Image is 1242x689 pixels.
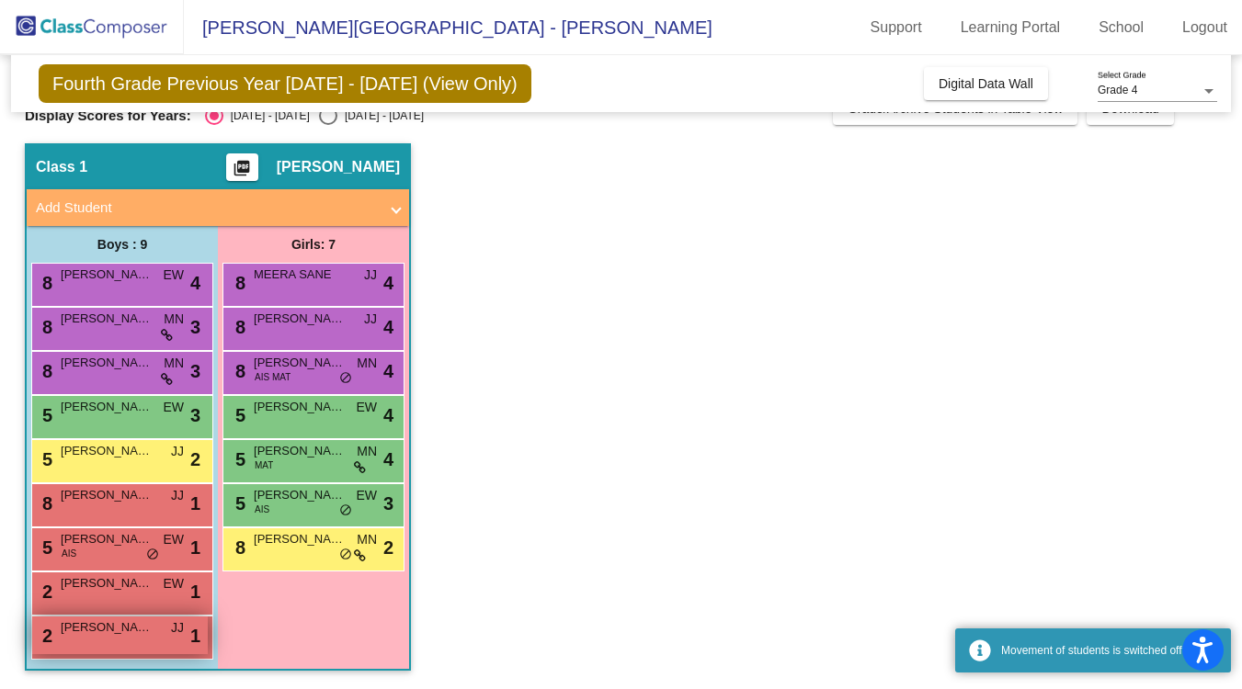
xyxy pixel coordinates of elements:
span: [PERSON_NAME] [61,530,153,548]
span: EW [356,398,377,417]
span: JJ [171,486,184,505]
span: 4 [383,357,393,385]
span: [PERSON_NAME] [254,398,346,416]
span: 2 [38,626,52,646]
span: 5 [38,537,52,558]
span: 5 [231,493,245,514]
span: [PERSON_NAME] [254,354,346,372]
span: [PERSON_NAME] [254,310,346,328]
span: MN [357,530,377,549]
span: EW [163,574,184,593]
span: EW [163,398,184,417]
span: [PERSON_NAME] [61,398,153,416]
span: MN [357,442,377,461]
span: JJ [171,618,184,638]
span: MN [357,354,377,373]
span: 5 [38,449,52,469]
span: 2 [190,446,200,473]
span: 3 [383,490,393,517]
span: 8 [38,317,52,337]
span: [PERSON_NAME] [61,574,153,593]
span: [PERSON_NAME] [277,158,400,176]
span: 4 [190,269,200,297]
span: 8 [38,493,52,514]
span: 8 [231,317,245,337]
span: EW [163,530,184,549]
span: 4 [383,446,393,473]
span: MN [164,354,184,373]
mat-radio-group: Select an option [205,107,424,125]
span: 8 [231,361,245,381]
span: Grade 4 [1098,84,1137,96]
span: [PERSON_NAME] [61,486,153,504]
span: [PERSON_NAME] [254,530,346,548]
span: 3 [190,357,200,385]
span: [PERSON_NAME] [61,442,153,460]
span: 4 [383,269,393,297]
a: Logout [1168,13,1242,42]
span: MEERA SANE [254,265,346,284]
span: [PERSON_NAME] [61,618,153,637]
span: JJ [171,442,184,461]
span: 8 [231,273,245,293]
mat-icon: picture_as_pdf [231,159,253,185]
span: 5 [231,405,245,425]
span: 1 [190,578,200,605]
span: AIS [255,503,269,516]
span: 1 [190,490,200,517]
span: [PERSON_NAME][GEOGRAPHIC_DATA] - [PERSON_NAME] [184,13,712,42]
span: Fourth Grade Previous Year [DATE] - [DATE] (View Only) [39,64,531,103]
span: 8 [38,361,52,381]
span: [PERSON_NAME] [254,442,346,460]
span: 3 [190,401,200,429]
span: 1 [190,622,200,649]
button: Digital Data Wall [924,67,1048,100]
span: do_not_disturb_alt [339,503,352,518]
span: MN [164,310,184,329]
span: Display Scores for Years: [25,107,191,124]
span: do_not_disturb_alt [339,371,352,386]
div: Boys : 9 [27,226,218,263]
span: 8 [38,273,52,293]
span: Class 1 [36,158,87,176]
div: Girls: 7 [218,226,409,263]
div: [DATE] - [DATE] [337,107,424,124]
span: JJ [364,310,377,329]
span: [PERSON_NAME] [254,486,346,504]
button: Print Students Details [226,153,258,181]
div: Movement of students is switched off [1001,642,1217,659]
span: MAT [255,458,273,472]
div: [DATE] - [DATE] [223,107,310,124]
span: JJ [364,265,377,285]
mat-panel-title: Add Student [36,198,378,219]
span: AIS MAT [255,370,291,384]
span: 4 [383,401,393,429]
span: EW [356,486,377,505]
span: EW [163,265,184,285]
a: School [1084,13,1158,42]
span: 8 [231,537,245,558]
mat-expansion-panel-header: Add Student [27,189,409,226]
span: AIS [62,547,76,560]
span: 5 [231,449,245,469]
span: 1 [190,534,200,561]
span: [PERSON_NAME] [61,310,153,328]
span: 2 [38,582,52,602]
a: Learning Portal [946,13,1076,42]
span: do_not_disturb_alt [146,548,159,562]
span: 4 [383,313,393,341]
span: 2 [383,534,393,561]
span: [PERSON_NAME] [61,354,153,372]
span: Digital Data Wall [939,76,1033,91]
span: 3 [190,313,200,341]
span: 5 [38,405,52,425]
a: Support [856,13,937,42]
span: do_not_disturb_alt [339,548,352,562]
span: [PERSON_NAME] [61,265,153,284]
